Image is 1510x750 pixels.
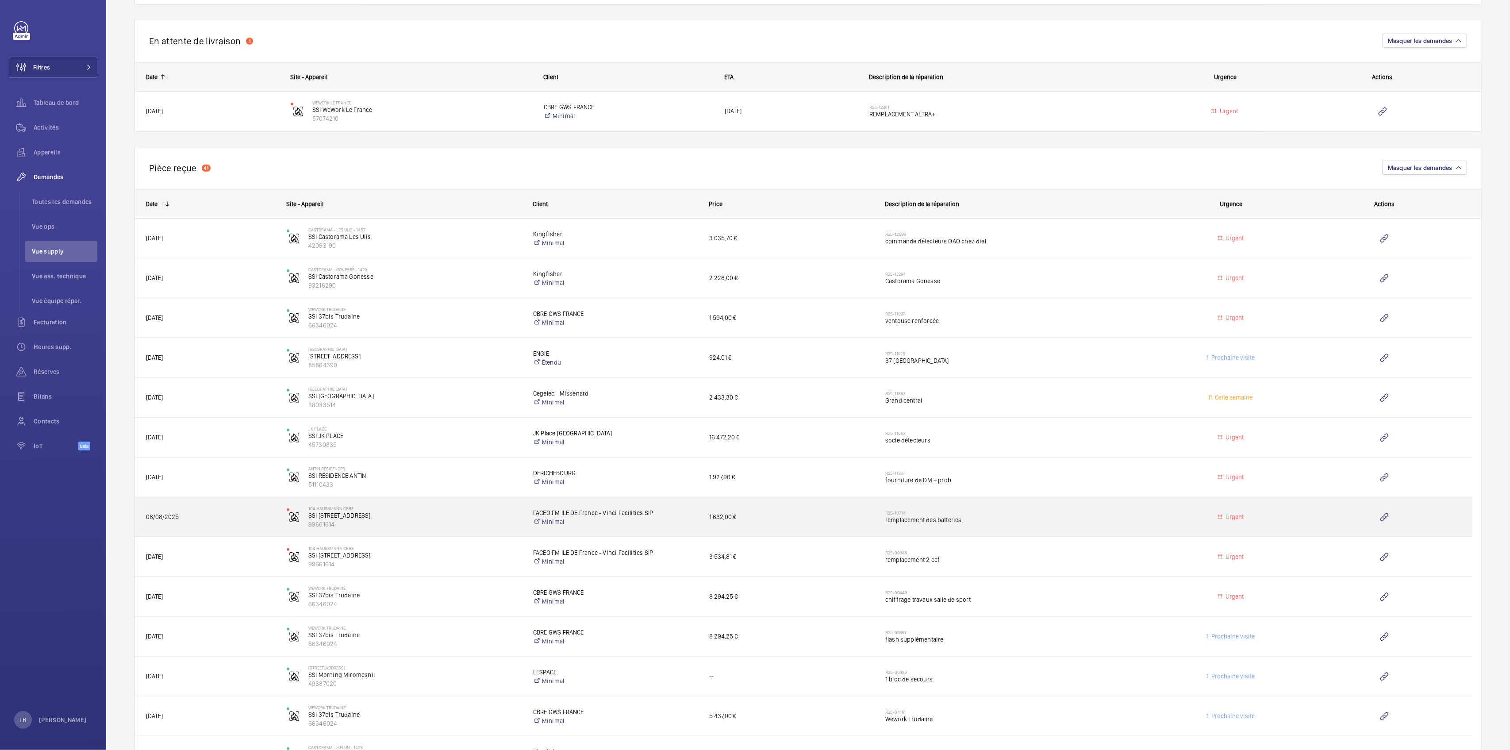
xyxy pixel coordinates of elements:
[1220,200,1243,208] span: Urgence
[146,108,163,115] span: [DATE]
[308,431,522,440] p: SSI JK PLACE
[709,552,874,562] span: 3 534,81 €
[709,472,874,482] span: 1 927,90 €
[1224,434,1244,441] span: Urgent
[146,354,163,361] span: [DATE]
[308,546,522,551] p: 104 Haussmann CBRE
[32,296,97,305] span: Vue équipe répar.
[34,318,97,327] span: Facturation
[290,73,327,81] span: Site - Appareil
[308,321,522,330] p: 66346024
[533,708,698,716] p: CBRE GWS FRANCE
[308,232,522,241] p: SSI Castorama Les Ulis
[308,511,522,520] p: SSI [STREET_ADDRESS]
[308,471,522,480] p: SSI RÉSIDENCE ANTIN
[533,677,698,685] a: Minimal
[289,273,300,284] img: fire_alarm.svg
[289,711,300,722] img: fire_alarm.svg
[533,389,698,398] p: Cegelec - Missenard
[78,442,90,450] span: Beta
[709,432,874,442] span: 16 472,20 €
[1224,553,1244,560] span: Urgent
[533,477,698,486] a: Minimal
[533,278,698,287] a: Minimal
[1224,473,1244,481] span: Urgent
[885,200,959,208] span: Description de la réparation
[308,670,522,679] p: SSI Morning Miromesnil
[1224,274,1244,281] span: Urgent
[709,233,874,243] span: 3 035,70 €
[533,597,698,606] a: Minimal
[885,231,1155,237] h2: R25-12599
[289,313,300,323] img: fire_alarm.svg
[533,548,698,557] p: FACEO FM ILE DE France - Vinci Facilities SIP
[885,311,1155,316] h2: R25-11997
[885,431,1155,436] h2: R25-11593
[885,709,1155,715] h2: R25-04161
[34,442,78,450] span: IoT
[289,472,300,483] img: fire_alarm.svg
[146,394,163,401] span: [DATE]
[308,392,522,400] p: SSI [GEOGRAPHIC_DATA]
[885,590,1155,595] h2: R25-09443
[146,633,163,640] span: [DATE]
[312,114,532,123] p: 57074210
[1382,161,1467,175] button: Masquer les demandes
[289,233,300,244] img: fire_alarm.svg
[1224,235,1244,242] span: Urgent
[709,353,874,363] span: 924,01 €
[1224,593,1244,600] span: Urgent
[1214,73,1237,81] span: Urgence
[885,715,1155,723] span: Wework Trudaine
[533,517,698,526] a: Minimal
[869,73,943,81] span: Description de la réparation
[308,346,522,352] p: [GEOGRAPHIC_DATA]
[885,396,1155,405] span: Grand central
[533,716,698,725] a: Minimal
[308,386,522,392] p: [GEOGRAPHIC_DATA]
[544,103,713,112] p: CBRE GWS FRANCE
[146,513,179,520] span: 08/08/2025
[146,235,163,242] span: [DATE]
[533,238,698,247] a: Minimal
[1374,200,1395,208] span: Actions
[34,367,97,376] span: Réserves
[544,112,713,120] a: Minimal
[289,592,300,602] img: fire_alarm.svg
[289,432,300,443] img: fire_alarm.svg
[533,309,698,318] p: CBRE GWS FRANCE
[308,440,522,449] p: 45730835
[533,318,698,327] a: Minimal
[308,745,522,750] p: Castorama - MELUN - 1423
[308,400,522,409] p: 38033514
[533,349,698,358] p: ENGIE
[308,551,522,560] p: SSI [STREET_ADDRESS]
[709,671,874,681] span: --
[146,200,158,208] div: Date
[286,200,323,208] span: Site - Appareil
[709,592,874,602] span: 8 294,25 €
[533,398,698,407] a: Minimal
[885,476,1155,485] span: fourniture de DM + prob
[1372,73,1393,81] span: Actions
[312,100,532,105] p: WeWork Le France
[869,104,1147,110] h2: R25-12301
[885,237,1155,246] span: commande détecteurs OAO chez diel
[1210,712,1255,719] span: Prochaine visite
[308,267,522,272] p: Castorama - GONESSE - 1420
[308,625,522,631] p: WeWork Trudaine
[32,222,97,231] span: Vue ops
[308,352,522,361] p: [STREET_ADDRESS]
[1210,673,1255,680] span: Prochaine visite
[146,73,158,81] div: Date
[308,631,522,639] p: SSI 37bis Trudaine
[308,591,522,600] p: SSI 37bis Trudaine
[885,271,1155,277] h2: R25-12294
[1218,108,1238,115] span: Urgent
[1210,633,1255,640] span: Prochaine visite
[308,560,522,569] p: 99661614
[1382,34,1467,48] button: Masquer les demandes
[39,715,87,724] p: [PERSON_NAME]
[146,274,163,281] span: [DATE]
[1224,513,1244,520] span: Urgent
